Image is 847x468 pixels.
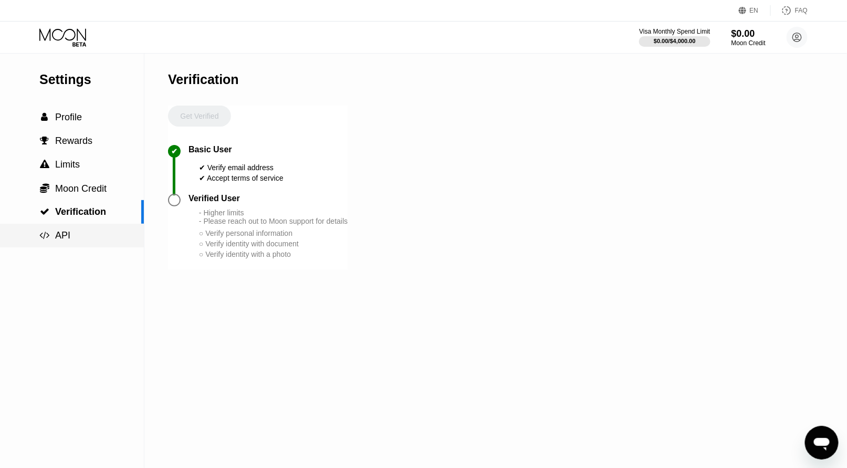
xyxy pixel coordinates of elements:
[199,163,284,172] div: ✔ Verify email address
[171,147,177,155] div: ✔
[40,207,49,216] span: 
[199,174,284,182] div: ✔ Accept terms of service
[40,136,49,145] span: 
[189,194,240,203] div: Verified User
[39,136,50,145] div: 
[199,209,348,225] div: - Higher limits - Please reach out to Moon support for details
[55,136,92,146] span: Rewards
[639,28,710,47] div: Visa Monthly Spend Limit$0.00/$4,000.00
[55,230,70,241] span: API
[739,5,771,16] div: EN
[654,38,696,44] div: $0.00 / $4,000.00
[40,231,50,240] span: 
[40,183,49,193] span: 
[731,28,766,47] div: $0.00Moon Credit
[168,72,239,87] div: Verification
[199,229,348,237] div: ○ Verify personal information
[41,112,48,122] span: 
[55,183,107,194] span: Moon Credit
[39,231,50,240] div: 
[199,240,348,248] div: ○ Verify identity with document
[39,112,50,122] div: 
[189,145,232,154] div: Basic User
[39,207,50,216] div: 
[771,5,808,16] div: FAQ
[40,160,49,169] span: 
[55,206,106,217] span: Verification
[731,28,766,39] div: $0.00
[731,39,766,47] div: Moon Credit
[795,7,808,14] div: FAQ
[639,28,710,35] div: Visa Monthly Spend Limit
[805,426,839,460] iframe: Button to launch messaging window
[55,112,82,122] span: Profile
[39,160,50,169] div: 
[199,250,348,258] div: ○ Verify identity with a photo
[750,7,759,14] div: EN
[55,159,80,170] span: Limits
[39,72,144,87] div: Settings
[39,183,50,193] div: 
